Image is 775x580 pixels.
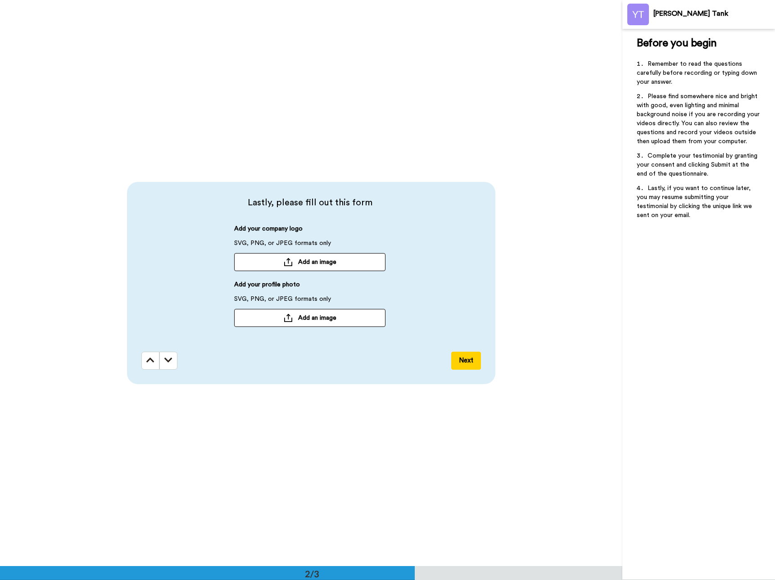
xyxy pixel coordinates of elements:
span: Add your company logo [234,224,303,239]
span: Add an image [298,313,336,322]
button: Next [451,352,481,370]
span: Complete your testimonial by granting your consent and clicking Submit at the end of the question... [637,153,759,177]
span: SVG, PNG, or JPEG formats only [234,295,331,309]
button: Add an image [234,253,385,271]
div: 2/3 [290,567,334,580]
span: Add your profile photo [234,280,300,295]
span: SVG, PNG, or JPEG formats only [234,239,331,253]
span: Lastly, if you want to continue later, you may resume submitting your testimonial by clicking the... [637,185,754,218]
img: Profile Image [627,4,649,25]
span: Remember to read the questions carefully before recording or typing down your answer. [637,61,759,85]
div: [PERSON_NAME] Tank [653,9,775,18]
span: Add an image [298,258,336,267]
button: Add an image [234,309,385,327]
span: Please find somewhere nice and bright with good, even lighting and minimal background noise if yo... [637,93,761,145]
span: Lastly, please fill out this form [141,196,478,209]
span: Before you begin [637,38,716,49]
